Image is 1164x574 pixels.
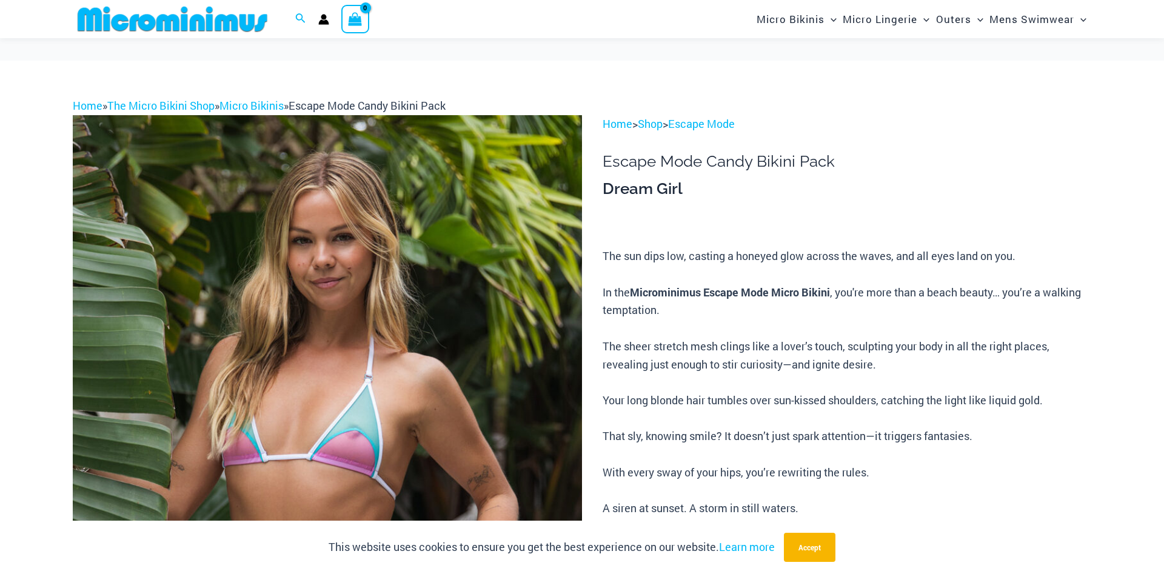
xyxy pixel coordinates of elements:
span: Escape Mode Candy Bikini Pack [289,98,446,113]
a: Micro Bikinis [219,98,284,113]
span: Menu Toggle [1074,4,1086,35]
span: Mens Swimwear [989,4,1074,35]
h1: Escape Mode Candy Bikini Pack [603,152,1091,171]
a: The Micro Bikini Shop [107,98,215,113]
img: MM SHOP LOGO FLAT [73,5,272,33]
span: Outers [936,4,971,35]
p: > > [603,115,1091,133]
a: Learn more [719,539,775,554]
span: Menu Toggle [917,4,929,35]
a: View Shopping Cart, empty [341,5,369,33]
a: Escape Mode [668,116,735,131]
span: Menu Toggle [971,4,983,35]
span: Micro Bikinis [757,4,824,35]
a: Mens SwimwearMenu ToggleMenu Toggle [986,4,1089,35]
a: Home [73,98,102,113]
a: Micro BikinisMenu ToggleMenu Toggle [754,4,840,35]
p: This website uses cookies to ensure you get the best experience on our website. [329,538,775,556]
span: » » » [73,98,446,113]
nav: Site Navigation [752,2,1091,36]
a: Micro LingerieMenu ToggleMenu Toggle [840,4,932,35]
a: OutersMenu ToggleMenu Toggle [933,4,986,35]
button: Accept [784,533,835,562]
a: Search icon link [295,12,306,27]
a: Account icon link [318,14,329,25]
a: Home [603,116,632,131]
a: Shop [638,116,663,131]
b: Microminimus Escape Mode Micro Bikini [630,285,830,299]
span: Micro Lingerie [843,4,917,35]
h3: Dream Girl [603,179,1091,199]
span: Menu Toggle [824,4,837,35]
